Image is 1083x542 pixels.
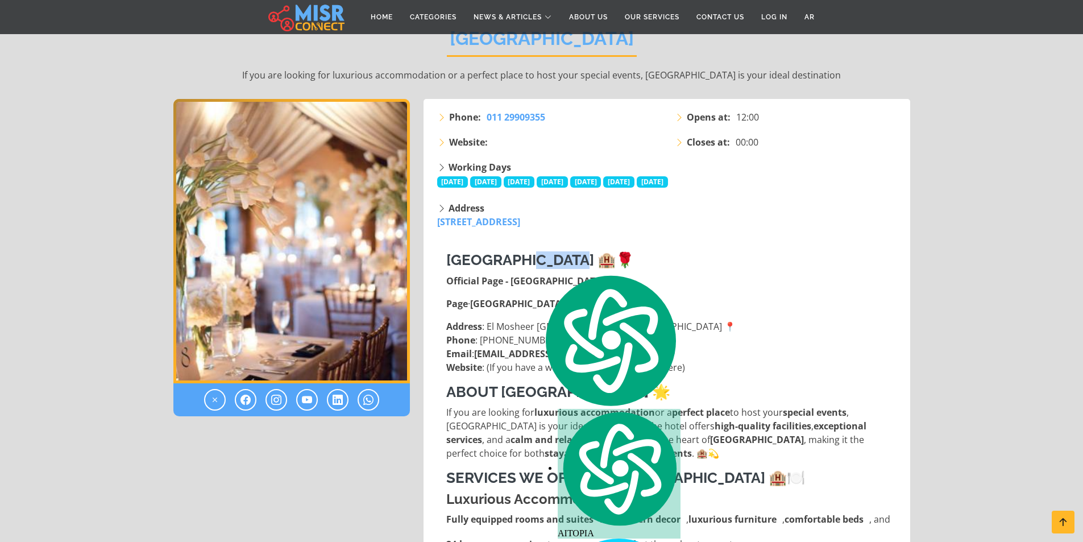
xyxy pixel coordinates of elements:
[710,433,804,446] strong: [GEOGRAPHIC_DATA]
[446,320,482,333] strong: Address
[446,512,890,526] li: with , , , and .
[570,176,601,188] span: [DATE]
[465,6,561,28] a: News & Articles
[446,491,644,507] strong: Luxurious Accommodation 🛌
[753,6,796,28] a: Log in
[796,6,823,28] a: AR
[561,6,616,28] a: About Us
[446,251,634,268] strong: [GEOGRAPHIC_DATA] 🏨🌹
[603,176,634,188] span: [DATE]
[446,469,805,486] strong: Services We Offer at [GEOGRAPHIC_DATA] 🏨🍽️
[446,297,468,310] strong: Page
[268,3,345,31] img: main.misr_connect
[446,275,618,287] strong: Official Page - [GEOGRAPHIC_DATA] ✨
[715,420,811,432] strong: high-quality facilities
[446,361,482,374] strong: Website
[537,176,568,188] span: [DATE]
[173,99,410,383] img: Tiba Rose Plaza Hotel
[688,6,753,28] a: Contact Us
[534,406,655,419] strong: luxurious accommodation
[173,68,910,82] p: If you are looking for luxurious accommodation or a perfect place to host your special events, [G...
[736,135,758,149] span: 00:00
[511,433,649,446] strong: calm and relaxing atmosphere
[785,512,864,526] strong: comfortable beds
[487,111,545,123] span: 011 29909355
[672,406,730,419] strong: perfect place
[504,176,535,188] span: [DATE]
[437,216,520,228] a: [STREET_ADDRESS]
[173,99,410,383] div: 1 / 1
[446,406,890,460] p: If you are looking for or a to host your , [GEOGRAPHIC_DATA] is your ideal destination. The hotel...
[437,176,468,188] span: [DATE]
[470,176,501,188] span: [DATE]
[687,135,730,149] strong: Closes at:
[446,297,890,311] p: · 🏨
[401,6,465,28] a: Categories
[446,347,472,360] strong: Email
[446,320,890,374] p: : El Mosheer [GEOGRAPHIC_DATA], [GEOGRAPHIC_DATA] 📍 : [PHONE_NUMBER] 📞 : 📧 : (If you have a websi...
[688,512,777,526] strong: luxurious furniture
[446,512,594,526] strong: Fully equipped rooms and suites
[446,334,475,346] strong: Phone
[783,406,847,419] strong: special events
[736,110,759,124] span: 12:00
[616,6,688,28] a: Our Services
[446,420,866,446] strong: exceptional services
[449,110,481,124] strong: Phone:
[446,383,670,400] strong: About [GEOGRAPHIC_DATA] 🌟
[487,110,545,124] a: 011 29909355
[447,28,637,57] h2: [GEOGRAPHIC_DATA]
[474,347,629,360] a: [EMAIL_ADDRESS][DOMAIN_NAME]
[637,176,668,188] span: [DATE]
[449,161,511,173] strong: Working Days
[474,12,542,22] span: News & Articles
[470,297,564,310] strong: [GEOGRAPHIC_DATA]
[362,6,401,28] a: Home
[449,135,488,149] strong: Website:
[449,202,484,214] strong: Address
[558,409,680,539] div: AITOPIA
[687,110,731,124] strong: Opens at:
